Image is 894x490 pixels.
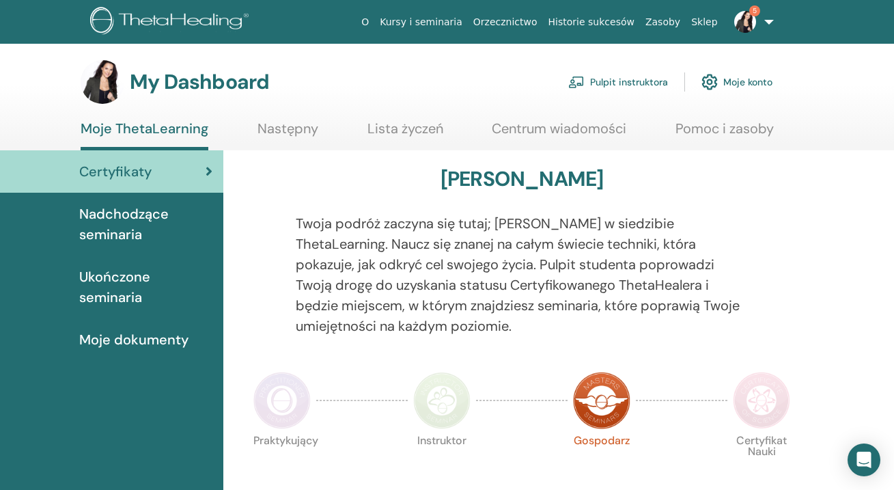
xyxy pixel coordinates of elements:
[492,120,626,147] a: Centrum wiadomości
[130,70,269,94] h3: My Dashboard
[543,10,640,35] a: Historie sukcesów
[568,67,668,97] a: Pulpit instruktora
[468,10,543,35] a: Orzecznictwo
[749,5,760,16] span: 5
[81,120,208,150] a: Moje ThetaLearning
[573,372,630,429] img: Master
[701,67,772,97] a: Moje konto
[79,204,212,245] span: Nadchodzące seminaria
[367,120,443,147] a: Lista życzeń
[374,10,468,35] a: Kursy i seminaria
[90,7,253,38] img: logo.png
[253,372,311,429] img: Practitioner
[686,10,723,35] a: Sklep
[848,444,880,476] div: Open Intercom Messenger
[568,76,585,88] img: chalkboard-teacher.svg
[81,60,124,104] img: default.jpg
[733,372,790,429] img: Certificate of Science
[79,329,188,350] span: Moje dokumenty
[734,11,756,33] img: default.jpg
[79,161,152,182] span: Certyfikaty
[413,372,471,429] img: Instructor
[79,267,212,308] span: Ukończone seminaria
[257,120,318,147] a: Następny
[675,120,774,147] a: Pomoc i zasoby
[296,213,749,336] p: Twoja podróż zaczyna się tutaj; [PERSON_NAME] w siedzibie ThetaLearning. Naucz się znanej na cały...
[356,10,374,35] a: O
[701,70,718,94] img: cog.svg
[640,10,686,35] a: Zasoby
[441,167,604,191] h3: [PERSON_NAME]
